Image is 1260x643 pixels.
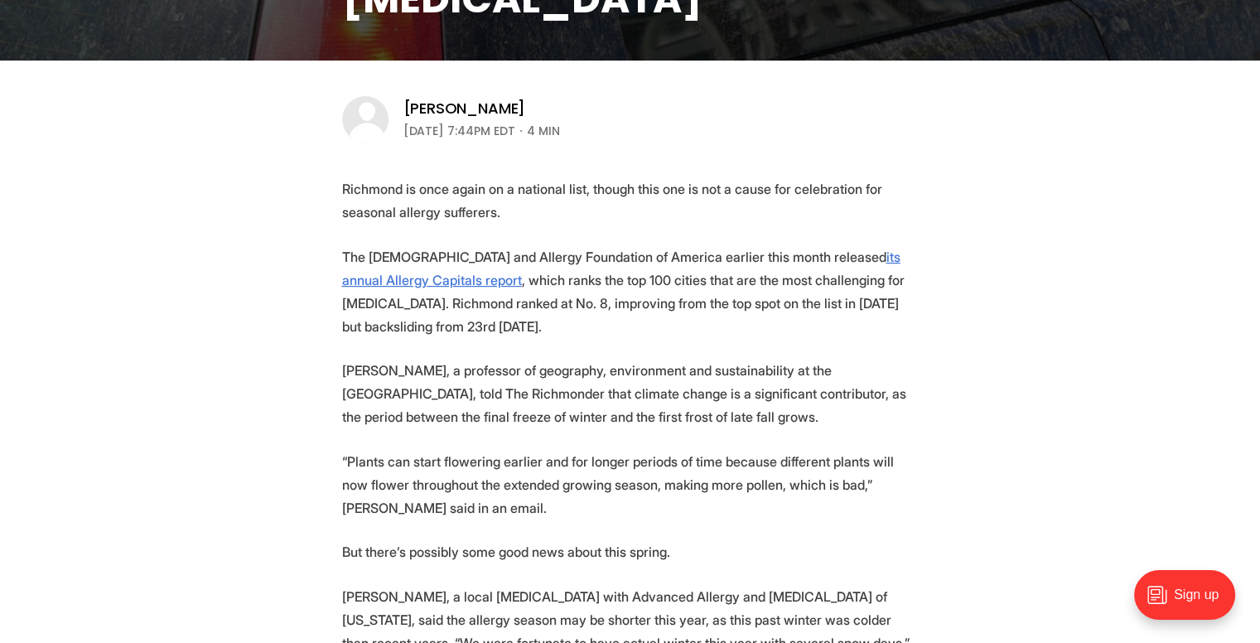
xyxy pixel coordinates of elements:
[342,245,919,338] p: The [DEMOGRAPHIC_DATA] and Allergy Foundation of America earlier this month released , which rank...
[403,121,515,141] time: [DATE] 7:44PM EDT
[342,540,919,563] p: But there’s possibly some good news about this spring.
[342,177,919,224] p: Richmond is once again on a national list, though this one is not a cause for celebration for sea...
[342,359,919,428] p: [PERSON_NAME], a professor of geography, environment and sustainability at the [GEOGRAPHIC_DATA],...
[342,450,919,520] p: “Plants can start flowering earlier and for longer periods of time because different plants will ...
[527,121,560,141] span: 4 min
[342,249,900,288] a: its annual Allergy Capitals report
[1120,562,1260,643] iframe: portal-trigger
[403,99,526,118] a: [PERSON_NAME]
